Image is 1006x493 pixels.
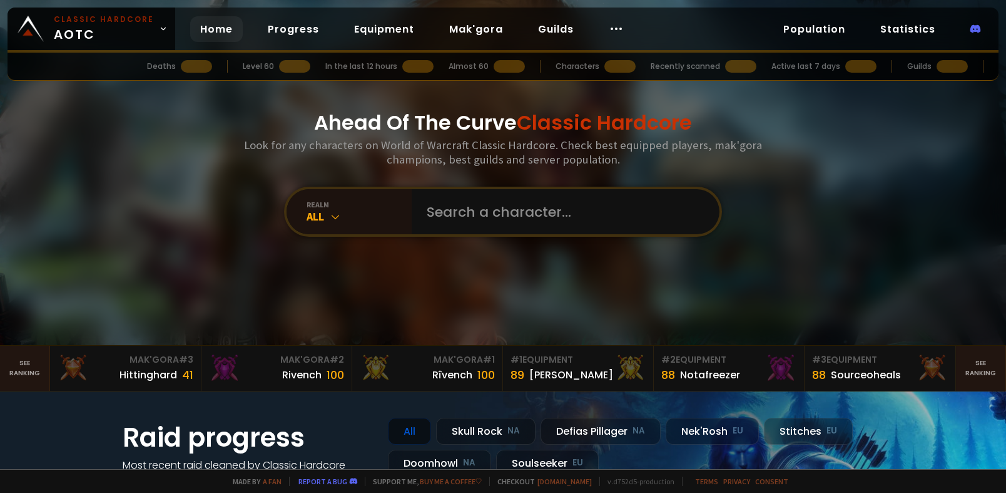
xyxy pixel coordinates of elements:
span: Classic Hardcore [517,108,692,137]
div: realm [307,200,412,209]
div: 88 [661,366,675,383]
div: Soulseeker [496,450,599,477]
div: Defias Pillager [541,418,661,445]
div: Rîvench [432,367,472,383]
div: In the last 12 hours [325,61,397,72]
div: Stitches [764,418,853,445]
span: # 2 [330,353,344,366]
span: AOTC [54,14,154,44]
div: 100 [477,366,495,383]
span: # 2 [661,353,676,366]
small: EU [733,425,743,437]
div: Characters [556,61,599,72]
a: Privacy [723,477,750,486]
span: # 3 [812,353,826,366]
div: Deaths [147,61,176,72]
a: Report a bug [298,477,347,486]
a: Equipment [344,16,424,42]
div: Nek'Rosh [666,418,759,445]
a: Statistics [870,16,945,42]
small: NA [633,425,645,437]
div: All [388,418,431,445]
div: All [307,209,412,224]
span: # 1 [511,353,522,366]
div: Equipment [511,353,646,366]
span: v. d752d5 - production [599,477,674,486]
div: 100 [327,366,344,383]
a: a fan [263,477,282,486]
span: Support me, [365,477,482,486]
a: Mak'Gora#3Hittinghard41 [50,346,201,391]
a: #3Equipment88Sourceoheals [805,346,955,391]
div: Mak'Gora [360,353,495,366]
span: Made by [225,477,282,486]
h1: Raid progress [123,418,373,457]
small: NA [463,457,475,469]
input: Search a character... [419,189,704,234]
small: EU [826,425,837,437]
div: Almost 60 [449,61,489,72]
a: Mak'gora [439,16,513,42]
div: Level 60 [243,61,274,72]
a: Progress [258,16,329,42]
small: EU [572,457,583,469]
a: Buy me a coffee [420,477,482,486]
a: #1Equipment89[PERSON_NAME] [503,346,654,391]
a: Mak'Gora#1Rîvench100 [352,346,503,391]
a: Consent [755,477,788,486]
small: Classic Hardcore [54,14,154,25]
div: Skull Rock [436,418,536,445]
a: Seeranking [956,346,1006,391]
div: Active last 7 days [771,61,840,72]
div: Mak'Gora [58,353,193,366]
span: # 3 [179,353,193,366]
a: Mak'Gora#2Rivench100 [201,346,352,391]
div: 89 [511,366,524,383]
a: Guilds [528,16,584,42]
div: Recently scanned [651,61,720,72]
h3: Look for any characters on World of Warcraft Classic Hardcore. Check best equipped players, mak'g... [239,138,767,167]
div: 41 [182,366,193,383]
a: Classic HardcoreAOTC [8,8,175,50]
a: Population [773,16,855,42]
div: Hittinghard [119,367,177,383]
div: [PERSON_NAME] [529,367,613,383]
div: Mak'Gora [209,353,344,366]
div: Equipment [812,353,947,366]
a: #2Equipment88Notafreezer [654,346,805,391]
div: 88 [812,366,826,383]
div: Rivench [282,367,322,383]
a: [DOMAIN_NAME] [537,477,592,486]
span: # 1 [483,353,495,366]
span: Checkout [489,477,592,486]
div: Sourceoheals [831,367,901,383]
h4: Most recent raid cleaned by Classic Hardcore guilds [123,457,373,489]
div: Guilds [907,61,932,72]
h1: Ahead Of The Curve [314,108,692,138]
div: Equipment [661,353,796,366]
a: Terms [695,477,718,486]
small: NA [507,425,520,437]
a: Home [190,16,243,42]
div: Doomhowl [388,450,491,477]
div: Notafreezer [680,367,740,383]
